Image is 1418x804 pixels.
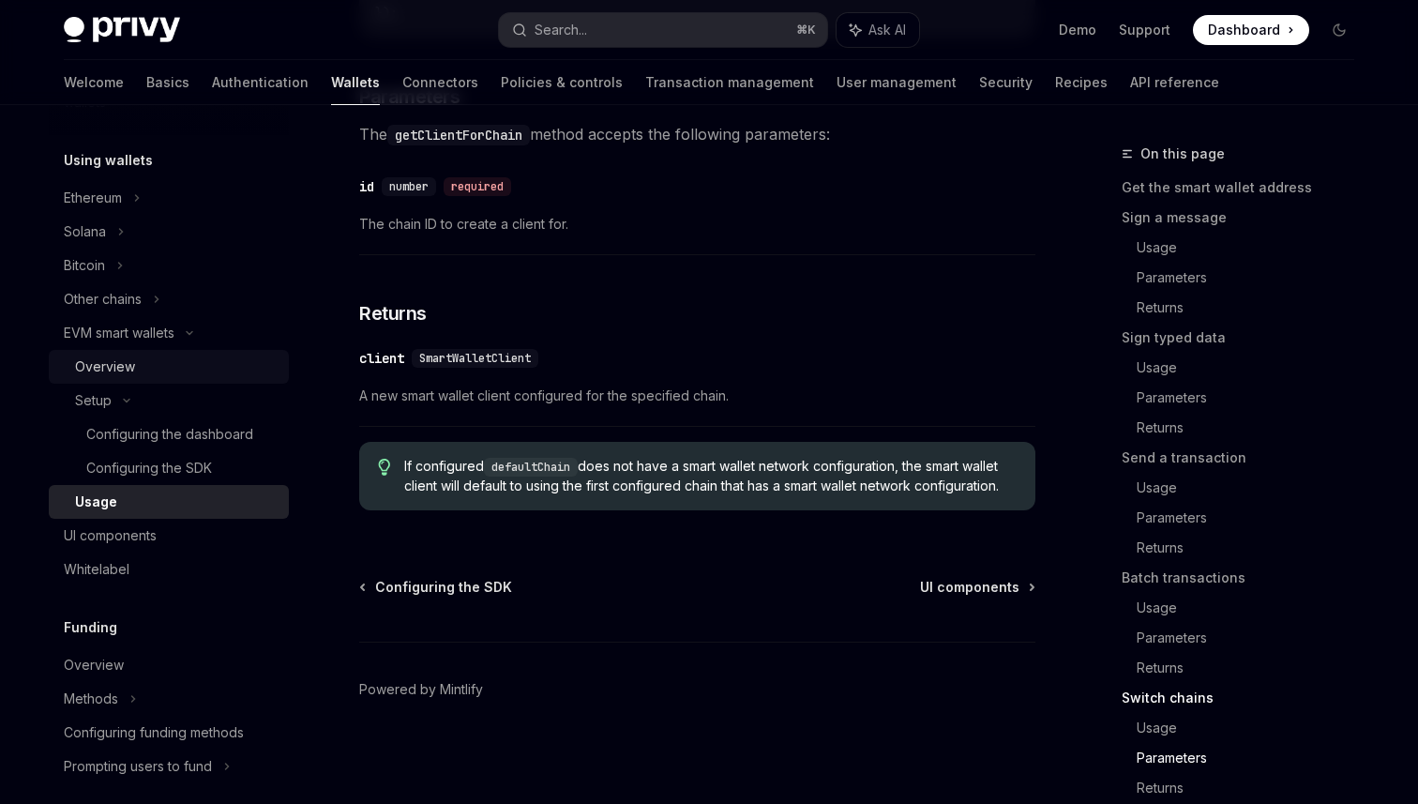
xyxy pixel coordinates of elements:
[49,350,289,384] a: Overview
[645,60,814,105] a: Transaction management
[1208,21,1280,39] span: Dashboard
[484,458,578,477] code: defaultChain
[75,389,112,412] div: Setup
[1193,15,1309,45] a: Dashboard
[1137,773,1369,803] a: Returns
[359,213,1035,235] span: The chain ID to create a client for.
[64,60,124,105] a: Welcome
[920,578,1019,597] span: UI components
[361,578,512,597] a: Configuring the SDK
[64,220,106,243] div: Solana
[1137,473,1369,503] a: Usage
[359,177,374,196] div: id
[49,553,289,586] a: Whitelabel
[359,300,427,326] span: Returns
[499,13,827,47] button: Search...⌘K
[1137,623,1369,653] a: Parameters
[419,351,531,366] span: SmartWalletClient
[535,19,587,41] div: Search...
[64,322,174,344] div: EVM smart wallets
[837,60,957,105] a: User management
[1137,533,1369,563] a: Returns
[868,21,906,39] span: Ask AI
[64,149,153,172] h5: Using wallets
[1130,60,1219,105] a: API reference
[1122,203,1369,233] a: Sign a message
[64,17,180,43] img: dark logo
[49,519,289,553] a: UI components
[1324,15,1354,45] button: Toggle dark mode
[979,60,1033,105] a: Security
[1122,173,1369,203] a: Get the smart wallet address
[1059,21,1096,39] a: Demo
[1137,413,1369,443] a: Returns
[64,254,105,277] div: Bitcoin
[501,60,623,105] a: Policies & controls
[331,60,380,105] a: Wallets
[1137,593,1369,623] a: Usage
[75,356,135,378] div: Overview
[920,578,1033,597] a: UI components
[64,688,118,710] div: Methods
[1055,60,1108,105] a: Recipes
[1137,293,1369,323] a: Returns
[1122,323,1369,353] a: Sign typed data
[146,60,189,105] a: Basics
[1137,713,1369,743] a: Usage
[1140,143,1225,165] span: On this page
[404,457,1017,495] span: If configured does not have a smart wallet network configuration, the smart wallet client will de...
[389,179,429,194] span: number
[49,648,289,682] a: Overview
[1137,383,1369,413] a: Parameters
[64,288,142,311] div: Other chains
[64,721,244,744] div: Configuring funding methods
[1122,443,1369,473] a: Send a transaction
[402,60,478,105] a: Connectors
[49,417,289,451] a: Configuring the dashboard
[359,385,1035,407] span: A new smart wallet client configured for the specified chain.
[64,654,124,676] div: Overview
[49,485,289,519] a: Usage
[378,459,391,476] svg: Tip
[359,121,1035,147] span: The method accepts the following parameters:
[1137,653,1369,683] a: Returns
[1122,683,1369,713] a: Switch chains
[64,187,122,209] div: Ethereum
[359,349,404,368] div: client
[86,457,212,479] div: Configuring the SDK
[49,451,289,485] a: Configuring the SDK
[1122,563,1369,593] a: Batch transactions
[1137,503,1369,533] a: Parameters
[64,558,129,581] div: Whitelabel
[359,680,483,699] a: Powered by Mintlify
[86,423,253,446] div: Configuring the dashboard
[375,578,512,597] span: Configuring the SDK
[387,125,530,145] code: getClientForChain
[444,177,511,196] div: required
[64,524,157,547] div: UI components
[64,616,117,639] h5: Funding
[212,60,309,105] a: Authentication
[75,491,117,513] div: Usage
[796,23,816,38] span: ⌘ K
[1137,233,1369,263] a: Usage
[1137,353,1369,383] a: Usage
[49,716,289,750] a: Configuring funding methods
[1119,21,1170,39] a: Support
[64,755,212,778] div: Prompting users to fund
[837,13,919,47] button: Ask AI
[1137,263,1369,293] a: Parameters
[1137,743,1369,773] a: Parameters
